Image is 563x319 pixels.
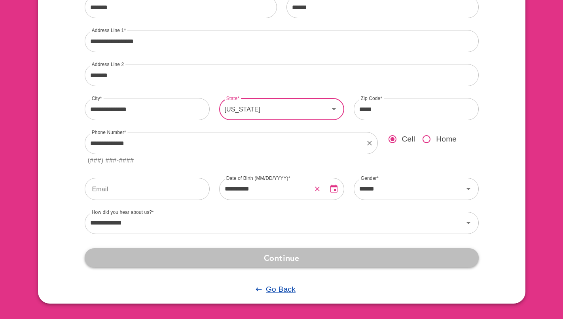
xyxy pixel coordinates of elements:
u: Go Back [266,285,296,293]
div: [US_STATE] [219,98,329,120]
svg: Icon [464,218,473,228]
svg: Icon [329,104,339,114]
svg: Icon [464,184,473,194]
span: Continue [91,251,472,265]
div: (###) ###-#### [88,155,134,166]
span: Home [436,134,457,145]
button: Clear [312,184,322,194]
span: Cell [402,134,415,145]
button: Continue [85,248,479,267]
button: Open Date Picker [324,179,343,198]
